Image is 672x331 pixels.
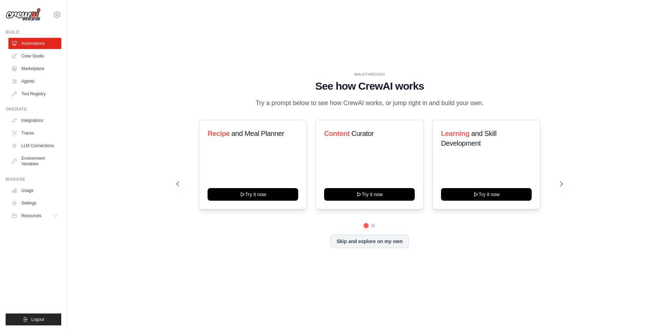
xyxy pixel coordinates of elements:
span: Recipe [208,130,230,137]
img: Logo [6,8,41,21]
a: Marketplace [8,63,61,74]
span: Curator [351,130,374,137]
button: Skip and explore on my own [330,235,408,248]
button: Try it now [208,188,298,201]
p: Try a prompt below to see how CrewAI works, or jump right in and build your own. [252,98,487,108]
a: LLM Connections [8,140,61,151]
a: Settings [8,198,61,209]
span: Content [324,130,350,137]
div: Operate [6,106,61,112]
div: WALKTHROUGH [176,72,563,77]
span: and Meal Planner [231,130,284,137]
a: Agents [8,76,61,87]
span: Logout [31,317,44,322]
a: Integrations [8,115,61,126]
a: Environment Variables [8,153,61,170]
span: Learning [441,130,469,137]
div: Build [6,29,61,35]
button: Try it now [324,188,415,201]
a: Crew Studio [8,50,61,62]
a: Tool Registry [8,88,61,99]
h1: See how CrewAI works [176,80,563,92]
button: Try it now [441,188,532,201]
a: Traces [8,127,61,139]
button: Logout [6,313,61,325]
a: Automations [8,38,61,49]
div: Manage [6,177,61,182]
button: Resources [8,210,61,221]
span: Resources [21,213,41,219]
span: and Skill Development [441,130,496,147]
a: Usage [8,185,61,196]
